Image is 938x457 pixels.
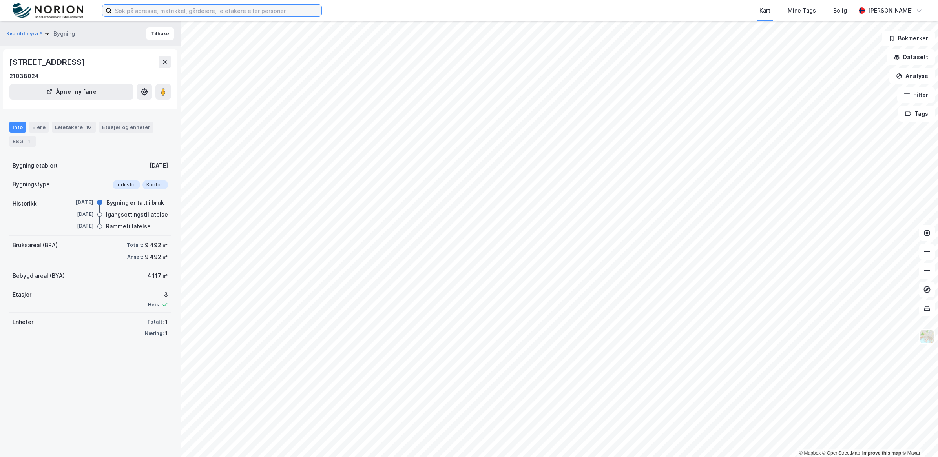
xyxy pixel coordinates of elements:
[799,450,821,456] a: Mapbox
[9,122,26,133] div: Info
[165,317,168,327] div: 1
[145,330,164,337] div: Næring:
[13,240,58,250] div: Bruksareal (BRA)
[862,450,901,456] a: Improve this map
[899,419,938,457] div: Kontrollprogram for chat
[127,254,143,260] div: Annet:
[6,30,44,38] button: Kvenildmyra 6
[106,222,151,231] div: Rammetillatelse
[833,6,847,15] div: Bolig
[868,6,913,15] div: [PERSON_NAME]
[759,6,770,15] div: Kart
[62,211,93,218] div: [DATE]
[9,56,86,68] div: [STREET_ADDRESS]
[788,6,816,15] div: Mine Tags
[150,161,168,170] div: [DATE]
[13,3,83,19] img: norion-logo.80e7a08dc31c2e691866.png
[822,450,860,456] a: OpenStreetMap
[53,29,75,38] div: Bygning
[148,290,168,299] div: 3
[13,290,31,299] div: Etasjer
[9,71,39,81] div: 21038024
[145,252,168,262] div: 9 492 ㎡
[889,68,935,84] button: Analyse
[52,122,96,133] div: Leietakere
[920,329,934,344] img: Z
[13,180,50,189] div: Bygningstype
[887,49,935,65] button: Datasett
[898,106,935,122] button: Tags
[165,329,168,338] div: 1
[102,124,150,131] div: Etasjer og enheter
[13,199,37,208] div: Historikk
[127,242,143,248] div: Totalt:
[13,271,65,280] div: Bebygd areal (BYA)
[882,31,935,46] button: Bokmerker
[897,87,935,103] button: Filter
[106,198,164,208] div: Bygning er tatt i bruk
[106,210,168,219] div: Igangsettingstillatelse
[147,319,164,325] div: Totalt:
[84,123,93,131] div: 16
[148,302,160,308] div: Heis:
[62,222,93,229] div: [DATE]
[13,161,58,170] div: Bygning etablert
[62,199,93,206] div: [DATE]
[145,240,168,250] div: 9 492 ㎡
[13,317,33,327] div: Enheter
[9,136,36,147] div: ESG
[899,419,938,457] iframe: Chat Widget
[147,271,168,280] div: 4 117 ㎡
[146,27,174,40] button: Tilbake
[25,137,33,145] div: 1
[112,5,321,16] input: Søk på adresse, matrikkel, gårdeiere, leietakere eller personer
[29,122,49,133] div: Eiere
[9,84,133,100] button: Åpne i ny fane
